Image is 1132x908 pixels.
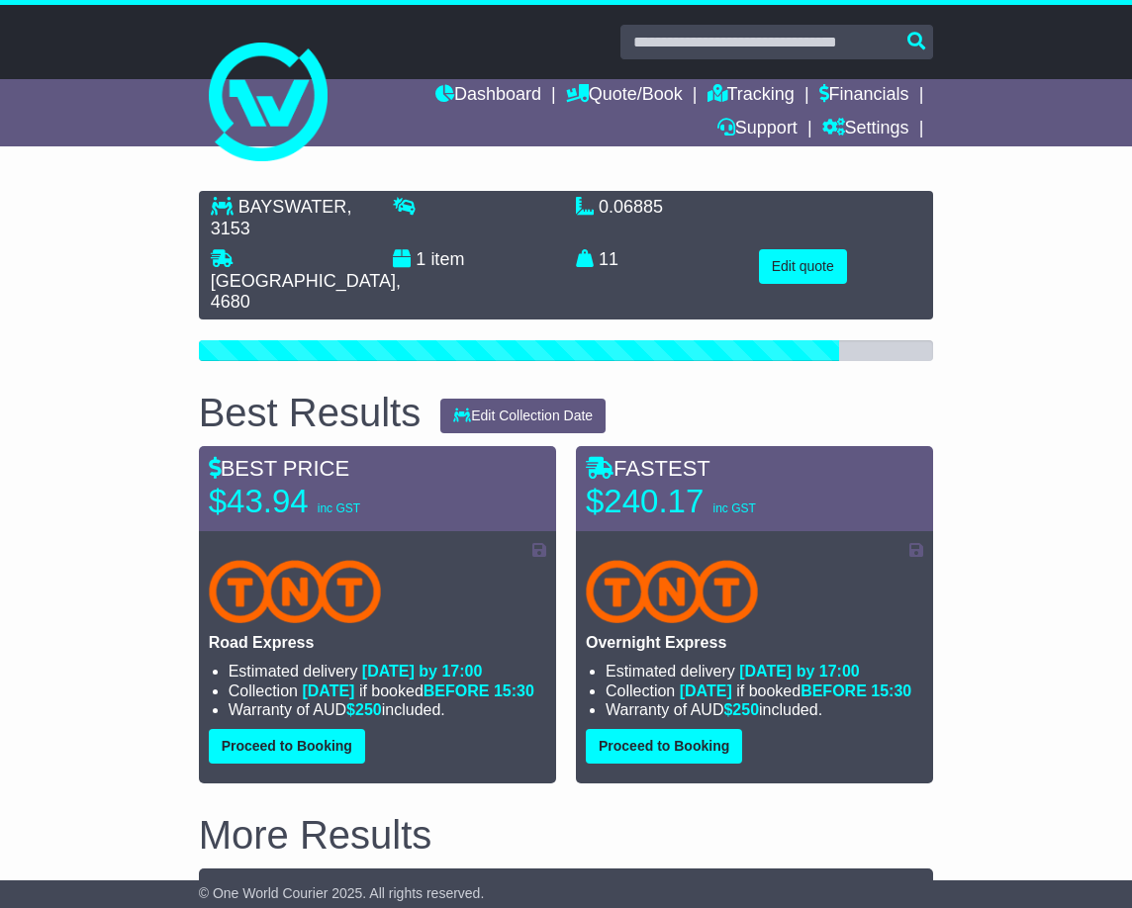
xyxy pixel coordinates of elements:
[819,79,909,113] a: Financials
[199,813,934,857] h2: More Results
[759,249,847,284] button: Edit quote
[209,456,349,481] span: BEST PRICE
[606,662,923,681] li: Estimated delivery
[586,729,742,764] button: Proceed to Booking
[732,701,759,718] span: 250
[302,682,533,699] span: if booked
[606,700,923,719] li: Warranty of AUD included.
[416,249,425,269] span: 1
[209,633,546,652] p: Road Express
[494,682,534,699] span: 15:30
[739,663,860,680] span: [DATE] by 17:00
[586,633,923,652] p: Overnight Express
[871,682,911,699] span: 15:30
[209,560,381,623] img: TNT Domestic: Road Express
[229,662,546,681] li: Estimated delivery
[822,113,909,146] a: Settings
[362,663,483,680] span: [DATE] by 17:00
[229,700,546,719] li: Warranty of AUD included.
[440,399,606,433] button: Edit Collection Date
[209,482,456,521] p: $43.94
[318,501,360,515] span: inc GST
[586,482,833,521] p: $240.17
[199,885,485,901] span: © One World Courier 2025. All rights reserved.
[211,197,352,238] span: , 3153
[346,701,382,718] span: $
[680,682,911,699] span: if booked
[599,249,618,269] span: 11
[599,197,663,217] span: 0.06885
[707,79,795,113] a: Tracking
[712,501,755,515] span: inc GST
[723,701,759,718] span: $
[302,682,354,699] span: [DATE]
[435,79,541,113] a: Dashboard
[209,729,365,764] button: Proceed to Booking
[211,271,396,291] span: [GEOGRAPHIC_DATA]
[355,701,382,718] span: 250
[189,391,431,434] div: Best Results
[430,249,464,269] span: item
[717,113,798,146] a: Support
[229,681,546,700] li: Collection
[586,456,710,481] span: FASTEST
[238,197,347,217] span: BAYSWATER
[801,682,867,699] span: BEFORE
[424,682,490,699] span: BEFORE
[566,79,683,113] a: Quote/Book
[680,682,732,699] span: [DATE]
[606,681,923,700] li: Collection
[211,271,401,313] span: , 4680
[586,560,758,623] img: TNT Domestic: Overnight Express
